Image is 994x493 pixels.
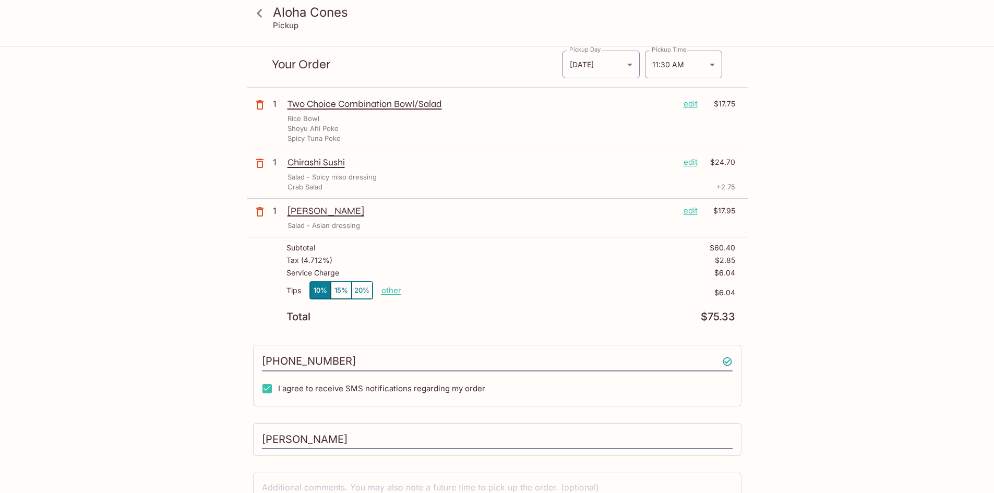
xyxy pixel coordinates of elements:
p: edit [684,98,698,110]
p: edit [684,205,698,217]
p: Subtotal [286,244,315,252]
p: $60.40 [710,244,735,252]
p: [PERSON_NAME] [288,205,675,217]
label: Pickup Day [569,45,601,54]
p: Service Charge [286,269,339,277]
p: $17.95 [704,205,735,217]
input: Enter first and last name [262,430,733,450]
div: [DATE] [562,51,640,78]
p: Salad - Spicy miso dressing [288,172,377,182]
p: Chirashi Sushi [288,157,675,168]
p: 1 [273,98,283,110]
p: $17.75 [704,98,735,110]
p: edit [684,157,698,168]
button: other [381,285,401,295]
p: $24.70 [704,157,735,168]
p: $75.33 [701,312,735,322]
button: 15% [331,282,352,299]
p: Tips [286,286,301,295]
button: 10% [310,282,331,299]
div: 11:30 AM [645,51,722,78]
p: $6.04 [714,269,735,277]
p: Your Order [272,59,562,69]
p: Rice Bowl [288,114,319,124]
p: $6.04 [401,288,735,297]
span: I agree to receive SMS notifications regarding my order [278,383,485,393]
p: $2.85 [715,256,735,264]
p: + 2.75 [716,182,735,192]
p: 1 [273,205,283,217]
p: Pickup [273,20,298,30]
p: Total [286,312,310,322]
input: Enter phone number [262,352,733,371]
p: Tax ( 4.712% ) [286,256,332,264]
p: Two Choice Combination Bowl/Salad [288,98,675,110]
p: 1 [273,157,283,168]
p: Crab Salad [288,182,322,192]
label: Pickup Time [652,45,687,54]
p: Shoyu Ahi Poke [288,124,339,134]
button: 20% [352,282,373,299]
h3: Aloha Cones [273,4,739,20]
p: Salad - Asian dressing [288,221,360,231]
p: Spicy Tuna Poke [288,134,341,143]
